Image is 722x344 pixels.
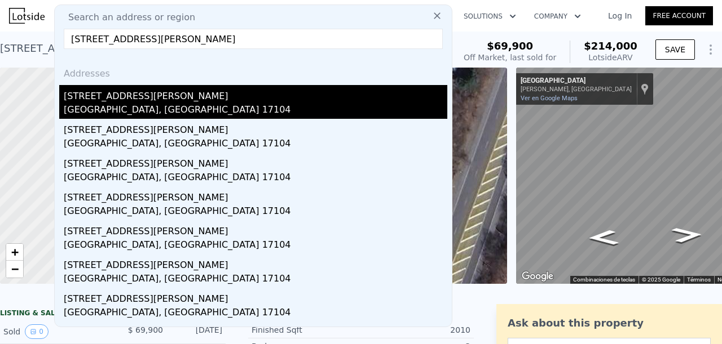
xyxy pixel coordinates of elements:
div: [PERSON_NAME], [GEOGRAPHIC_DATA] [521,86,632,93]
div: Addresses [59,58,447,85]
img: Google [519,269,556,284]
a: Zoom in [6,244,23,261]
div: Ask about this property [508,315,711,331]
button: Combinaciones de teclas [573,276,635,284]
div: Lotside ARV [584,52,637,63]
div: [STREET_ADDRESS][PERSON_NAME] [64,119,447,137]
a: Zoom out [6,261,23,278]
a: Términos [687,276,711,283]
div: [STREET_ADDRESS][PERSON_NAME] [64,254,447,272]
span: $ 69,900 [128,325,163,334]
button: Solutions [455,6,525,26]
div: Off Market, last sold for [464,52,556,63]
div: [GEOGRAPHIC_DATA], [GEOGRAPHIC_DATA] 17104 [64,204,447,220]
div: [GEOGRAPHIC_DATA], [GEOGRAPHIC_DATA] 17104 [64,238,447,254]
div: Sold [3,324,104,339]
a: Log In [595,10,645,21]
div: [GEOGRAPHIC_DATA], [GEOGRAPHIC_DATA] 17104 [64,171,447,186]
span: Search an address or region [59,11,195,24]
button: View historical data [25,324,49,339]
div: [STREET_ADDRESS][PERSON_NAME] [64,85,447,103]
div: [GEOGRAPHIC_DATA], [GEOGRAPHIC_DATA] 17104 [64,137,447,153]
button: Show Options [699,38,722,61]
div: [GEOGRAPHIC_DATA] [521,77,632,86]
div: 2010 [361,324,470,336]
input: Enter an address, city, region, neighborhood or zip code [64,29,443,49]
span: + [11,245,19,259]
button: SAVE [655,39,695,60]
a: Abre esta zona en Google Maps (se abre en una nueva ventana) [519,269,556,284]
path: Ir hacia el sudeste, Tamaqua St [658,224,716,247]
path: Ir hacia el noroeste, Tamaqua St [575,226,632,249]
div: [STREET_ADDRESS][PERSON_NAME] [64,288,447,306]
div: [DATE] [172,324,222,339]
img: Lotside [9,8,45,24]
div: [STREET_ADDRESS][PERSON_NAME] [64,321,447,339]
span: − [11,262,19,276]
div: [STREET_ADDRESS][PERSON_NAME] [64,153,447,171]
span: © 2025 Google [642,276,680,283]
div: [GEOGRAPHIC_DATA], [GEOGRAPHIC_DATA] 17104 [64,306,447,321]
div: [GEOGRAPHIC_DATA], [GEOGRAPHIC_DATA] 17104 [64,103,447,119]
span: $214,000 [584,40,637,52]
div: [GEOGRAPHIC_DATA], [GEOGRAPHIC_DATA] 17104 [64,272,447,288]
div: Finished Sqft [252,324,361,336]
span: $69,900 [487,40,533,52]
a: Mostrar la ubicación en el mapa [641,83,649,95]
a: Free Account [645,6,713,25]
a: Ver en Google Maps [521,95,578,102]
button: Company [525,6,590,26]
div: [STREET_ADDRESS][PERSON_NAME] [64,186,447,204]
div: [STREET_ADDRESS][PERSON_NAME] [64,220,447,238]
